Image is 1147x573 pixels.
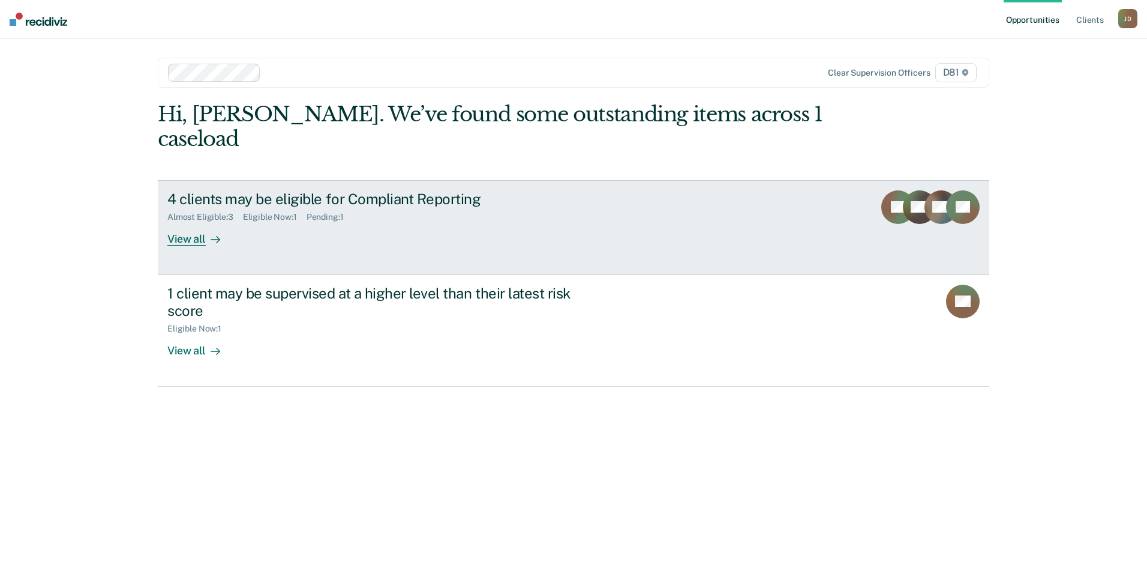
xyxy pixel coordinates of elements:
[1118,9,1137,28] div: J D
[167,190,588,208] div: 4 clients may be eligible for Compliant Reporting
[1106,532,1135,561] iframe: Intercom live chat
[828,68,930,78] div: Clear supervision officers
[243,212,307,222] div: Eligible Now : 1
[1118,9,1137,28] button: JD
[167,324,231,334] div: Eligible Now : 1
[307,212,353,222] div: Pending : 1
[158,180,989,275] a: 4 clients may be eligible for Compliant ReportingAlmost Eligible:3Eligible Now:1Pending:1View all
[935,63,977,82] span: D81
[10,13,67,26] img: Recidiviz
[167,334,235,357] div: View all
[158,275,989,387] a: 1 client may be supervised at a higher level than their latest risk scoreEligible Now:1View all
[167,285,588,320] div: 1 client may be supervised at a higher level than their latest risk score
[158,102,823,151] div: Hi, [PERSON_NAME]. We’ve found some outstanding items across 1 caseload
[167,222,235,246] div: View all
[167,212,243,222] div: Almost Eligible : 3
